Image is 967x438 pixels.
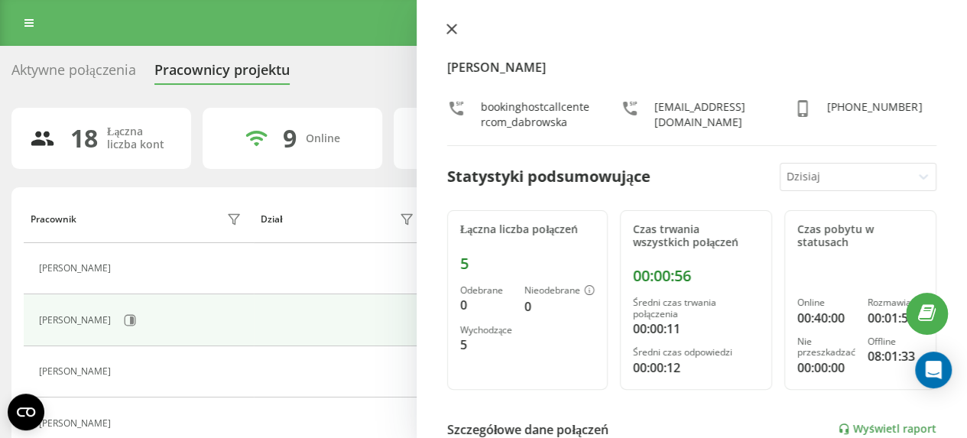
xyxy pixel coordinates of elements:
[797,359,855,377] div: 00:00:00
[868,347,923,365] div: 08:01:33
[70,124,98,153] div: 18
[39,366,115,377] div: [PERSON_NAME]
[633,267,759,285] div: 00:00:56
[797,297,855,308] div: Online
[868,309,923,327] div: 00:01:56
[39,418,115,429] div: [PERSON_NAME]
[633,359,759,377] div: 00:00:12
[11,62,136,86] div: Aktywne połączenia
[524,285,595,297] div: Nieodebrane
[633,223,759,249] div: Czas trwania wszystkich połączeń
[633,320,759,338] div: 00:00:11
[481,99,590,130] div: bookinghostcallcentercom_dabrowska
[524,297,595,316] div: 0
[460,223,595,236] div: Łączna liczba połączeń
[447,58,936,76] h4: [PERSON_NAME]
[31,214,76,225] div: Pracownik
[797,309,855,327] div: 00:40:00
[460,325,512,336] div: Wychodzące
[838,423,936,436] a: Wyświetl raport
[8,394,44,430] button: Open CMP widget
[868,297,923,308] div: Rozmawia
[633,347,759,358] div: Średni czas odpowiedzi
[306,132,340,145] div: Online
[107,125,173,151] div: Łączna liczba kont
[460,336,512,354] div: 5
[39,315,115,326] div: [PERSON_NAME]
[868,336,923,347] div: Offline
[633,297,759,320] div: Średni czas trwania połączenia
[447,165,651,188] div: Statystyki podsumowujące
[283,124,297,153] div: 9
[154,62,290,86] div: Pracownicy projektu
[827,99,922,130] div: [PHONE_NUMBER]
[797,336,855,359] div: Nie przeszkadzać
[460,285,512,296] div: Odebrane
[915,352,952,388] div: Open Intercom Messenger
[460,296,512,314] div: 0
[261,214,282,225] div: Dział
[39,263,115,274] div: [PERSON_NAME]
[460,255,595,273] div: 5
[654,99,764,130] div: [EMAIL_ADDRESS][DOMAIN_NAME]
[797,223,923,249] div: Czas pobytu w statusach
